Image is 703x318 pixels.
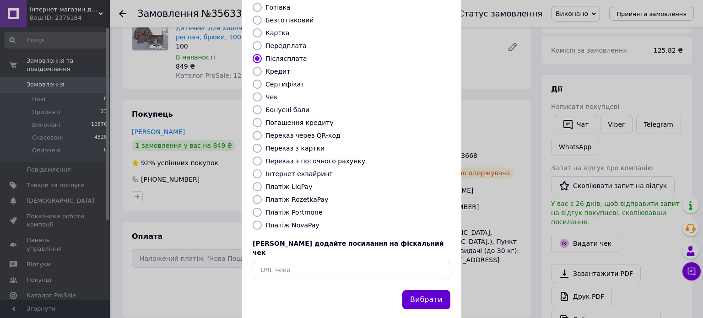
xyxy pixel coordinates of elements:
label: Платіж LiqPay [265,183,312,190]
input: URL чека [253,261,450,279]
button: Вибрати [402,290,450,310]
label: Післясплата [265,55,307,62]
label: Картка [265,29,290,37]
label: Переказ через QR-код [265,132,341,139]
label: Сертифікат [265,81,305,88]
label: Платіж RozetkaPay [265,196,328,203]
label: Готівка [265,4,290,11]
label: Платіж Portmone [265,209,323,216]
label: Передплата [265,42,307,49]
label: Кредит [265,68,290,75]
label: Інтернет еквайринг [265,170,333,178]
label: Чек [265,93,278,101]
label: Бонусні бали [265,106,309,113]
label: Платіж NovaPay [265,221,319,229]
label: Переказ з поточного рахунку [265,157,365,165]
label: Безготівковий [265,16,314,24]
label: Погашення кредиту [265,119,334,126]
label: Переказ з картки [265,145,324,152]
span: [PERSON_NAME] додайте посилання на фіскальний чек [253,240,444,256]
